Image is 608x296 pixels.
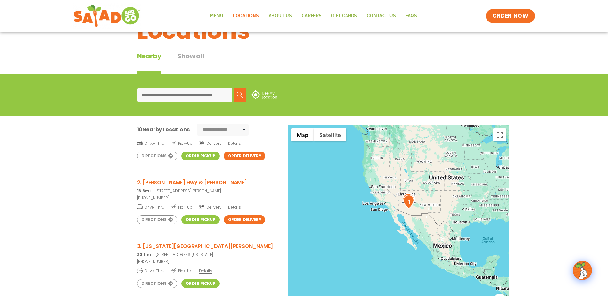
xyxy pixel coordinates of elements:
[137,242,275,258] a: 3. [US_STATE][GEOGRAPHIC_DATA][PERSON_NAME] 20.1mi[STREET_ADDRESS][US_STATE]
[181,215,220,224] a: Order Pickup
[297,9,326,23] a: Careers
[137,252,275,258] p: [STREET_ADDRESS][US_STATE]
[137,259,275,265] a: [PHONE_NUMBER]
[137,126,190,134] div: Nearby Locations
[177,51,204,74] button: Show all
[403,193,414,207] div: 10
[228,204,241,210] span: Details
[573,261,591,279] img: wpChatIcon
[401,9,422,23] a: FAQs
[137,266,275,274] a: Drive-Thru Pick-Up Details
[403,193,414,207] div: 9
[251,90,277,99] img: use-location.svg
[404,193,415,207] div: 2
[199,204,221,210] span: Delivery
[137,188,151,193] strong: 18.8mi
[264,9,297,23] a: About Us
[326,9,362,23] a: GIFT CARDS
[137,51,162,74] div: Nearby
[199,141,221,146] span: Delivery
[403,193,414,207] div: 3
[73,3,141,29] img: new-SAG-logo-768×292
[228,141,241,146] span: Details
[181,152,220,160] a: Order Pickup
[137,178,275,186] h3: 2. [PERSON_NAME] Hwy & [PERSON_NAME]
[493,128,506,141] button: Toggle fullscreen view
[137,152,177,160] a: Directions
[224,215,265,224] a: Order Delivery
[137,202,275,210] a: Drive-Thru Pick-Up Delivery Details
[362,9,401,23] a: Contact Us
[137,140,164,146] span: Drive-Thru
[137,188,275,194] p: [STREET_ADDRESS][PERSON_NAME]
[137,242,275,250] h3: 3. [US_STATE][GEOGRAPHIC_DATA][PERSON_NAME]
[137,138,275,146] a: Drive-Thru Pick-Up Delivery Details
[291,128,314,141] button: Show street map
[224,152,265,160] a: Order Delivery
[205,9,228,23] a: Menu
[486,9,535,23] a: ORDER NOW
[314,128,346,141] button: Show satellite imagery
[181,279,220,288] a: Order Pickup
[171,204,193,210] span: Pick-Up
[228,9,264,23] a: Locations
[205,9,422,23] nav: Menu
[137,267,164,274] span: Drive-Thru
[171,267,193,274] span: Pick-Up
[237,92,243,98] img: search.svg
[199,268,212,274] span: Details
[137,215,177,224] a: Directions
[492,12,528,20] span: ORDER NOW
[404,193,415,207] div: 7
[137,279,177,288] a: Directions
[137,178,275,194] a: 2. [PERSON_NAME] Hwy & [PERSON_NAME] 18.8mi[STREET_ADDRESS][PERSON_NAME]
[137,126,143,133] span: 10
[137,51,221,74] div: Tabbed content
[403,195,414,209] div: 1
[137,195,275,201] a: [PHONE_NUMBER]
[137,204,164,210] span: Drive-Thru
[137,252,151,257] strong: 20.1mi
[171,140,193,146] span: Pick-Up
